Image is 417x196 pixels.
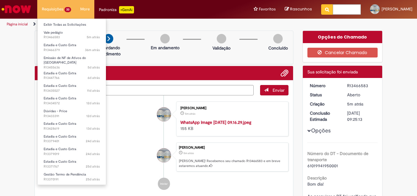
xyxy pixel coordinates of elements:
span: R13447766 [44,76,100,80]
img: arrow-next.png [104,34,113,43]
span: [PERSON_NAME] [382,6,412,12]
textarea: Digite sua mensagem aqui... [39,85,254,95]
dt: Número [305,83,343,89]
time: 01/09/2025 09:25:10 [87,35,100,39]
img: img-circle-grey.png [160,34,170,43]
div: 155 KB [180,119,282,131]
span: 12d atrás [86,101,100,105]
img: img-circle-grey.png [217,34,226,43]
div: R13466583 [347,83,375,89]
a: Aberto R13379019 : Estadia e Custo Extra [38,146,106,157]
time: 20/08/2025 16:18:49 [86,114,100,118]
div: Padroniza [99,6,134,13]
span: 61019941950001 [307,163,338,168]
span: R13379019 [44,152,100,157]
span: Estadia e Custo Extra [44,96,76,101]
span: R13428619 [44,126,100,131]
a: Aberto R13466379 : Estadia e Custo Extra [38,42,106,53]
a: Aberto R13428619 : Estadia e Custo Extra [38,120,106,132]
span: 13d atrás [86,126,100,131]
span: 36m atrás [85,48,100,52]
span: 25d atrás [86,177,100,182]
a: Aberto R13379401 : Estadia e Custo Extra [38,133,106,145]
span: R13371767 [44,164,100,169]
button: Pesquisar [321,4,333,15]
a: Rascunhos [285,6,312,12]
span: Estadia e Custo Extra [44,83,76,88]
time: 21/08/2025 10:56:41 [87,88,100,93]
dt: Criação [305,101,343,107]
span: Emissão de NF de Ativos do [GEOGRAPHIC_DATA] [44,56,86,65]
b: Descrição [307,175,327,181]
span: 11d atrás [87,88,100,93]
span: 5m atrás [183,151,194,155]
span: Enviar [273,87,285,93]
span: R13433391 [44,114,100,119]
p: Validação [212,45,230,51]
time: 01/09/2025 09:24:57 [185,112,195,116]
strong: WhatsApp Image [DATE] 09.16.29.jpeg [180,120,251,125]
div: [DATE] 09:25:13 [347,110,375,122]
time: 01/09/2025 09:25:08 [183,151,194,155]
span: Rascunhos [290,6,312,12]
span: Estadia e Custo Extra [44,147,76,151]
span: 24d atrás [86,139,100,143]
span: R13435527 [44,88,100,93]
ul: Requisições [37,18,106,185]
p: Aguardando atendimento [94,45,123,57]
span: Vale pedágio [44,30,63,35]
a: Aberto R13455636 : Emissão de NF de Ativos do ASVD [38,55,106,68]
span: 5m atrás [87,35,100,39]
span: R13370191 [44,177,100,182]
time: 07/08/2025 15:11:48 [86,164,100,169]
div: 01/09/2025 09:25:08 [347,101,375,107]
span: Estadia e Custo Extra [44,159,76,164]
a: Exibir Todas as Solicitações [38,21,106,28]
span: 5d atrás [88,65,100,70]
div: [PERSON_NAME] [179,146,285,150]
time: 01/09/2025 09:25:08 [347,101,363,107]
img: img-circle-grey.png [273,34,283,43]
span: More [80,6,90,12]
div: Aberto [347,92,375,98]
span: R13455636 [44,65,100,70]
div: Joao Carvalho [157,148,171,162]
time: 08/08/2025 10:34:27 [86,152,100,156]
span: R13434572 [44,101,100,106]
p: +GenAi [119,6,134,13]
span: R13466583 [44,35,100,40]
time: 21/08/2025 08:10:21 [86,101,100,105]
a: Aberto R13447766 : Estadia e Custo Extra [38,70,106,81]
span: Requisições [42,6,63,12]
span: R13466379 [44,48,100,53]
time: 08/08/2025 10:52:37 [86,139,100,143]
span: Estadia e Custo Extra [44,43,76,47]
p: [PERSON_NAME]! Recebemos seu chamado R13466583 e em breve estaremos atuando. [179,159,285,168]
span: 24d atrás [86,152,100,156]
time: 07/08/2025 13:13:47 [86,177,100,182]
span: Gestão Termo de Pendência [44,172,86,177]
a: Aberto R13433391 : Dúvidas - Price [38,108,106,119]
a: Aberto R13434572 : Estadia e Custo Extra [38,95,106,106]
span: 33 [64,7,71,12]
button: Enviar [260,85,288,95]
div: [PERSON_NAME] [180,106,282,110]
div: Joao Carvalho [157,107,171,121]
span: 25d atrás [86,164,100,169]
img: ServiceNow [1,3,32,15]
time: 28/08/2025 08:10:24 [88,65,100,70]
a: Aberto R13435527 : Estadia e Custo Extra [38,83,106,94]
dt: Status [305,92,343,98]
ul: Trilhas de página [5,19,274,30]
div: Opções do Chamado [303,31,383,43]
span: Estadia e Custo Extra [44,121,76,126]
a: Aberto R13466583 : Vale pedágio [38,29,106,41]
p: Em andamento [151,45,179,51]
p: Concluído [268,45,288,51]
time: 26/08/2025 11:21:38 [88,76,100,80]
button: Cancelar Chamado [307,48,378,57]
span: 12d atrás [86,114,100,118]
span: 5m atrás [185,112,195,116]
a: Aberto R13370191 : Gestão Termo de Pendência [38,171,106,183]
dt: Conclusão Estimada [305,110,343,122]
